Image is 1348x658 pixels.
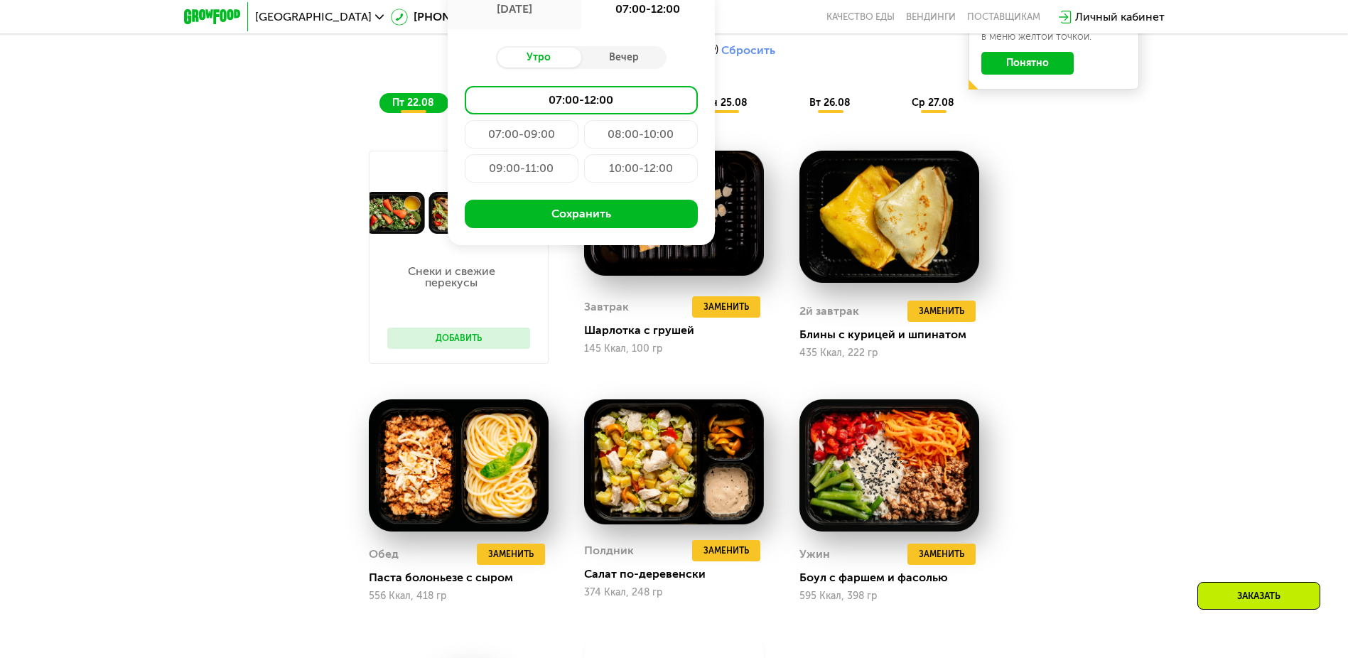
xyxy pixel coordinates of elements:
div: 07:00-09:00 [465,120,578,149]
button: Заменить [907,301,976,322]
div: Полдник [584,540,634,561]
div: Ужин [799,544,830,565]
a: Качество еды [826,11,895,23]
div: Вечер [581,48,667,68]
div: 09:00-11:00 [465,154,578,183]
p: Снеки и свежие перекусы [387,266,516,288]
div: Шарлотка с грушей [584,323,775,338]
div: Боул с фаршем и фасолью [799,571,991,585]
div: Утро [496,48,581,68]
div: Заказать [1197,582,1320,610]
div: 2й завтрак [799,301,859,322]
span: Заменить [919,547,964,561]
span: Заменить [919,304,964,318]
div: 556 Ккал, 418 гр [369,590,549,602]
span: [GEOGRAPHIC_DATA] [255,11,372,23]
span: вт 26.08 [809,97,851,109]
a: [PHONE_NUMBER] [391,9,515,26]
div: Салат по-деревенски [584,567,775,581]
div: 10:00-12:00 [584,154,698,183]
div: поставщикам [967,11,1040,23]
div: 435 Ккал, 222 гр [799,347,979,359]
a: Вендинги [906,11,956,23]
div: 374 Ккал, 248 гр [584,587,764,598]
button: Заменить [692,296,760,318]
div: Личный кабинет [1075,9,1165,26]
span: Заменить [703,300,749,314]
button: Добавить [387,328,530,349]
button: Заменить [907,544,976,565]
div: Обед [369,544,399,565]
div: 07:00-12:00 [465,86,698,114]
button: Заменить [477,544,545,565]
button: Сбросить [721,43,775,58]
span: ср 27.08 [912,97,954,109]
div: 08:00-10:00 [584,120,698,149]
span: пн 25.08 [704,97,748,109]
div: 145 Ккал, 100 гр [584,343,764,355]
button: Сохранить [465,200,698,228]
div: Блины с курицей и шпинатом [799,328,991,342]
span: Заменить [703,544,749,558]
span: пт 22.08 [392,97,434,109]
button: Понятно [981,52,1074,75]
div: Завтрак [584,296,629,318]
span: Заменить [488,547,534,561]
button: Заменить [692,540,760,561]
div: Паста болоньезе с сыром [369,571,560,585]
div: 595 Ккал, 398 гр [799,590,979,602]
